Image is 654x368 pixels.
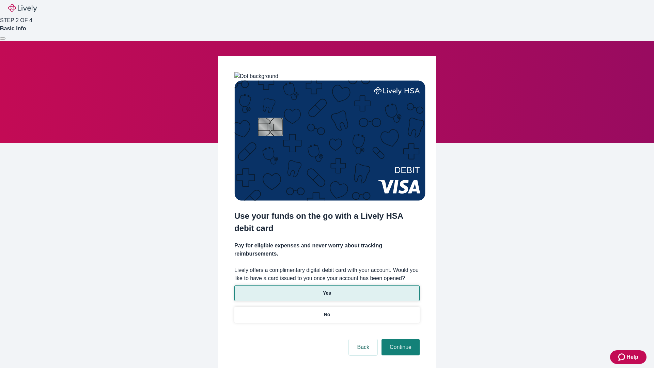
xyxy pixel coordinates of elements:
[626,353,638,361] span: Help
[234,285,420,301] button: Yes
[234,266,420,282] label: Lively offers a complimentary digital debit card with your account. Would you like to have a card...
[234,307,420,323] button: No
[324,311,330,318] p: No
[610,350,647,364] button: Zendesk support iconHelp
[234,80,425,201] img: Debit card
[8,4,37,12] img: Lively
[349,339,377,355] button: Back
[234,72,278,80] img: Dot background
[234,210,420,234] h2: Use your funds on the go with a Lively HSA debit card
[381,339,420,355] button: Continue
[234,242,420,258] h4: Pay for eligible expenses and never worry about tracking reimbursements.
[618,353,626,361] svg: Zendesk support icon
[323,290,331,297] p: Yes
